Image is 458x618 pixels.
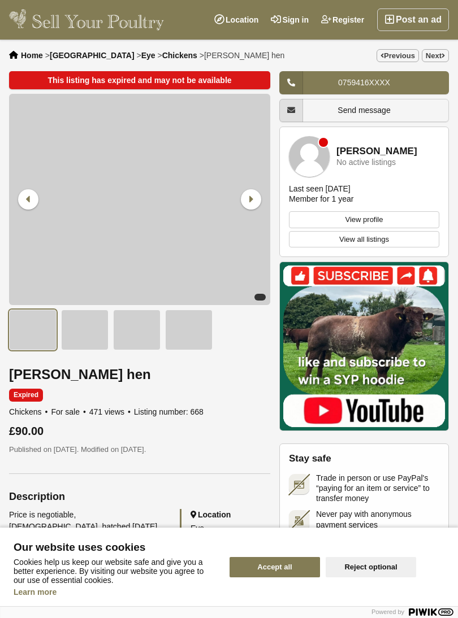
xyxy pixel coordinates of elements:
[9,407,49,416] span: Chickens
[336,158,396,167] div: No active listings
[289,211,439,228] a: View profile
[9,491,270,502] h2: Description
[14,587,57,597] a: Learn more
[377,49,419,62] a: Previous
[316,473,439,504] span: Trade in person or use PayPal's “paying for an item or service” to transfer money
[89,407,132,416] span: 471 views
[371,608,404,615] span: Powered by
[279,71,449,94] a: 0759416XXXX
[289,184,351,194] div: Last seen [DATE]
[9,367,270,382] h1: [PERSON_NAME] hen
[279,262,449,431] img: Mat Atkinson Farming YouTube Channel
[316,509,439,529] span: Never pay with anonymous payment services
[165,310,213,350] img: O-shamo hen - 4
[9,94,270,305] img: O-shamo hen - 1/4
[162,51,197,60] a: Chickens
[9,425,270,437] div: £90.00
[289,194,353,204] div: Member for 1 year
[338,106,390,115] span: Send message
[14,558,216,585] p: Cookies help us keep our website safe and give you a better experience. By visiting our website y...
[51,407,87,416] span: For sale
[61,310,109,350] img: O-shamo hen - 2
[422,49,449,62] a: Next
[289,231,439,248] a: View all listings
[141,51,155,60] a: Eye
[136,51,155,60] li: >
[336,146,417,157] a: [PERSON_NAME]
[21,51,43,60] a: Home
[265,8,315,31] a: Sign in
[289,453,439,464] h2: Stay safe
[315,8,370,31] a: Register
[279,99,449,122] a: Send message
[45,51,135,60] li: >
[338,78,390,87] span: 0759416XXXX
[50,51,135,60] a: [GEOGRAPHIC_DATA]
[319,138,328,147] div: Member is offline
[377,8,449,31] a: Post an ad
[134,407,204,416] span: Listing number: 668
[157,51,197,60] li: >
[9,310,57,350] img: O-shamo hen - 1
[9,509,168,592] div: Price is negotiable, [DEMOGRAPHIC_DATA], hatched [DATE] and has been handled everyday since, usua...
[14,542,216,553] span: Our website uses cookies
[208,8,265,31] a: Location
[9,444,270,455] p: Published on [DATE]. Modified on [DATE].
[230,557,320,577] button: Accept all
[191,523,270,594] div: Eye IP23 7PQ [GEOGRAPHIC_DATA] [GEOGRAPHIC_DATA]
[289,136,330,177] img: Callie coffey
[191,509,270,520] h2: Location
[113,310,161,350] img: O-shamo hen - 3
[326,557,416,577] button: Reject optional
[204,51,284,60] span: [PERSON_NAME] hen
[200,51,285,60] li: >
[9,8,164,31] img: Sell Your Poultry
[9,389,43,402] span: Expired
[9,71,270,89] div: This listing has expired and may not be available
